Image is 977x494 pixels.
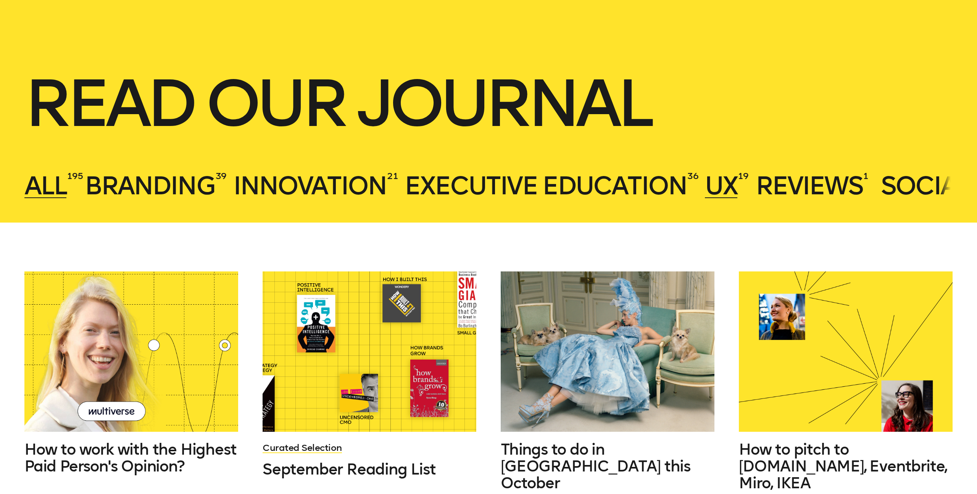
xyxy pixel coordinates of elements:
[263,460,436,478] span: September Reading List
[705,171,737,201] span: UX
[738,169,748,183] sup: 19
[756,171,862,201] span: Reviews
[233,171,387,201] span: Innovation
[216,169,227,183] sup: 39
[687,169,698,183] sup: 36
[67,169,83,183] sup: 195
[263,461,476,478] a: September Reading List
[387,169,398,183] sup: 21
[24,440,236,475] span: How to work with the Highest Paid Person's Opinion?
[501,441,714,491] a: Things to do in [GEOGRAPHIC_DATA] this October
[739,440,946,492] span: How to pitch to [DOMAIN_NAME], Eventbrite, Miro, IKEA
[863,169,868,183] sup: 1
[739,441,953,491] a: How to pitch to [DOMAIN_NAME], Eventbrite, Miro, IKEA
[405,171,687,201] span: Executive Education
[24,71,953,136] h1: Read our journal
[263,442,342,453] a: Curated Selection
[501,440,690,492] span: Things to do in [GEOGRAPHIC_DATA] this October
[24,171,66,201] span: All
[24,441,238,475] a: How to work with the Highest Paid Person's Opinion?
[85,171,214,201] span: Branding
